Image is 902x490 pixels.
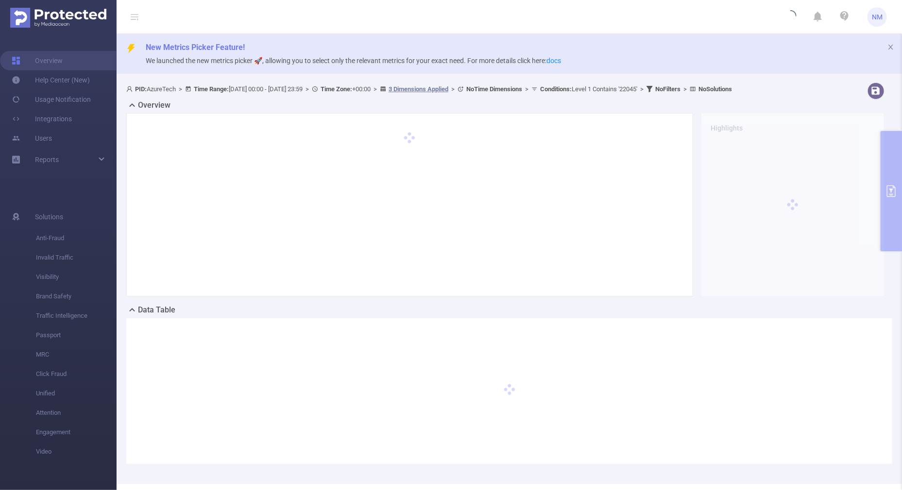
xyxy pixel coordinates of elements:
[176,85,185,93] span: >
[10,8,106,28] img: Protected Media
[303,85,312,93] span: >
[138,99,170,111] h2: Overview
[126,86,135,92] i: icon: user
[35,207,63,227] span: Solutions
[546,57,561,65] a: docs
[389,85,448,93] u: 3 Dimensions Applied
[36,229,117,248] span: Anti-Fraud
[887,44,894,50] i: icon: close
[12,129,52,148] a: Users
[872,7,883,27] span: NM
[540,85,572,93] b: Conditions :
[12,90,91,109] a: Usage Notification
[126,85,732,93] span: AzureTech [DATE] 00:00 - [DATE] 23:59 +00:00
[135,85,147,93] b: PID:
[371,85,380,93] span: >
[36,345,117,364] span: MRC
[785,10,797,24] i: icon: loading
[698,85,732,93] b: No Solutions
[681,85,690,93] span: >
[36,248,117,267] span: Invalid Traffic
[12,70,90,90] a: Help Center (New)
[138,304,175,316] h2: Data Table
[540,85,637,93] span: Level 1 Contains '22045'
[12,51,63,70] a: Overview
[36,326,117,345] span: Passport
[637,85,647,93] span: >
[36,306,117,326] span: Traffic Intelligence
[655,85,681,93] b: No Filters
[36,364,117,384] span: Click Fraud
[36,423,117,442] span: Engagement
[126,44,136,53] i: icon: thunderbolt
[36,384,117,403] span: Unified
[36,403,117,423] span: Attention
[35,150,59,169] a: Reports
[321,85,352,93] b: Time Zone:
[36,267,117,287] span: Visibility
[887,42,894,52] button: icon: close
[522,85,531,93] span: >
[35,156,59,163] span: Reports
[12,109,72,129] a: Integrations
[466,85,522,93] b: No Time Dimensions
[36,287,117,306] span: Brand Safety
[194,85,229,93] b: Time Range:
[146,43,245,52] span: New Metrics Picker Feature!
[36,442,117,461] span: Video
[146,57,561,65] span: We launched the new metrics picker 🚀, allowing you to select only the relevant metrics for your e...
[448,85,458,93] span: >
